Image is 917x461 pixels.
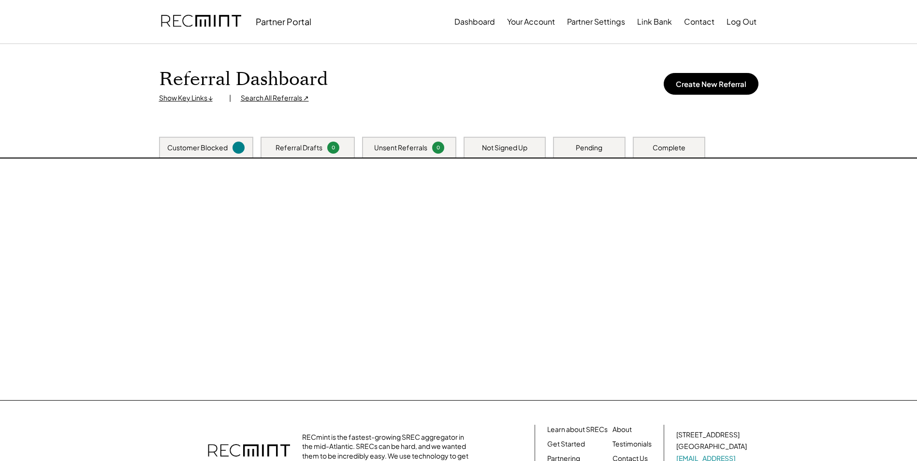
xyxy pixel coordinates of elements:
[256,16,311,27] div: Partner Portal
[684,12,714,31] button: Contact
[727,12,757,31] button: Log Out
[547,425,608,434] a: Learn about SRECs
[637,12,672,31] button: Link Bank
[612,425,632,434] a: About
[676,442,747,451] div: [GEOGRAPHIC_DATA]
[276,143,322,153] div: Referral Drafts
[374,143,427,153] div: Unsent Referrals
[159,68,328,91] h1: Referral Dashboard
[434,144,443,151] div: 0
[167,143,228,153] div: Customer Blocked
[567,12,625,31] button: Partner Settings
[241,93,309,103] div: Search All Referrals ↗
[159,93,219,103] div: Show Key Links ↓
[454,12,495,31] button: Dashboard
[612,439,652,449] a: Testimonials
[329,144,338,151] div: 0
[547,439,585,449] a: Get Started
[676,430,740,440] div: [STREET_ADDRESS]
[653,143,685,153] div: Complete
[229,93,231,103] div: |
[507,12,555,31] button: Your Account
[664,73,758,95] button: Create New Referral
[482,143,527,153] div: Not Signed Up
[576,143,602,153] div: Pending
[161,5,241,38] img: recmint-logotype%403x.png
